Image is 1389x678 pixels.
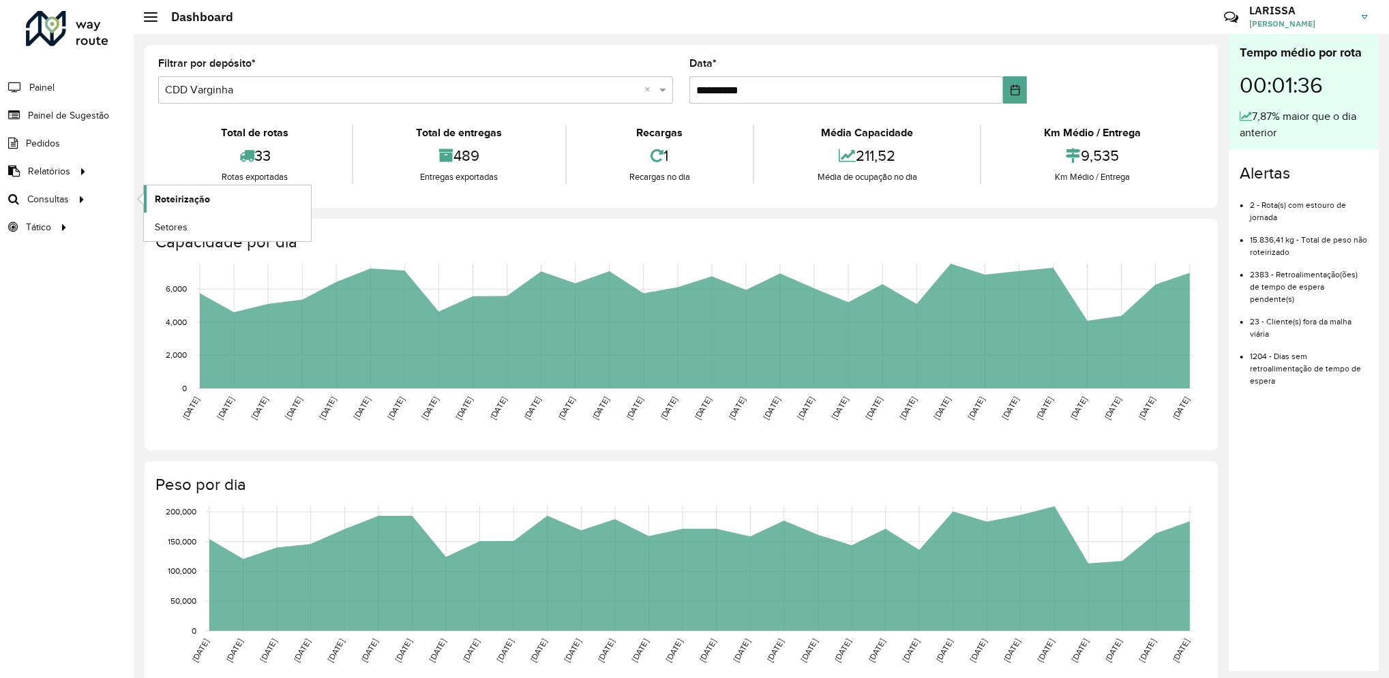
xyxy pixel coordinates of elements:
[181,395,200,421] text: [DATE]
[796,395,816,421] text: [DATE]
[664,638,684,664] text: [DATE]
[168,537,196,546] text: 150,000
[326,638,346,664] text: [DATE]
[570,125,750,141] div: Recargas
[830,395,850,421] text: [DATE]
[144,185,311,213] a: Roteirização
[1003,76,1027,104] button: Choose Date
[155,475,1204,495] h4: Peso por dia
[799,638,819,664] text: [DATE]
[1240,44,1368,62] div: Tempo médio por rota
[985,141,1201,170] div: 9,535
[1171,638,1191,664] text: [DATE]
[659,395,678,421] text: [DATE]
[597,638,616,664] text: [DATE]
[898,395,918,421] text: [DATE]
[29,80,55,95] span: Painel
[461,638,481,664] text: [DATE]
[728,395,747,421] text: [DATE]
[758,170,976,184] div: Média de ocupação no dia
[762,395,781,421] text: [DATE]
[357,141,562,170] div: 489
[1249,18,1351,30] span: [PERSON_NAME]
[352,395,372,421] text: [DATE]
[570,141,750,170] div: 1
[168,567,196,576] text: 100,000
[284,395,303,421] text: [DATE]
[1250,224,1368,258] li: 15.836,41 kg - Total de peso não roteirizado
[1216,3,1246,32] a: Contato Rápido
[591,395,610,421] text: [DATE]
[1250,189,1368,224] li: 2 - Rota(s) com estouro de jornada
[563,638,582,664] text: [DATE]
[292,638,312,664] text: [DATE]
[166,507,196,516] text: 200,000
[166,284,187,293] text: 6,000
[454,395,474,421] text: [DATE]
[190,638,210,664] text: [DATE]
[158,55,256,72] label: Filtrar por depósito
[357,170,562,184] div: Entregas exportadas
[488,395,508,421] text: [DATE]
[144,213,311,241] a: Setores
[765,638,785,664] text: [DATE]
[166,318,187,326] text: 4,000
[689,55,717,72] label: Data
[28,164,70,179] span: Relatórios
[155,232,1204,252] h4: Capacidade por dia
[258,638,278,664] text: [DATE]
[359,638,379,664] text: [DATE]
[162,125,348,141] div: Total de rotas
[1103,395,1122,421] text: [DATE]
[1240,108,1368,141] div: 7,87% maior que o dia anterior
[1137,638,1157,664] text: [DATE]
[1034,395,1054,421] text: [DATE]
[630,638,650,664] text: [DATE]
[1240,62,1368,108] div: 00:01:36
[1250,340,1368,387] li: 1204 - Dias sem retroalimentação de tempo de espera
[1070,638,1090,664] text: [DATE]
[1137,395,1156,421] text: [DATE]
[192,626,196,635] text: 0
[758,141,976,170] div: 211,52
[182,384,187,392] text: 0
[693,395,713,421] text: [DATE]
[1240,164,1368,183] h4: Alertas
[867,638,886,664] text: [DATE]
[1036,638,1056,664] text: [DATE]
[1000,395,1020,421] text: [DATE]
[864,395,884,421] text: [DATE]
[1250,305,1368,340] li: 23 - Cliente(s) fora da malha viária
[386,395,406,421] text: [DATE]
[420,395,440,421] text: [DATE]
[170,596,196,605] text: 50,000
[698,638,717,664] text: [DATE]
[357,125,562,141] div: Total de entregas
[625,395,644,421] text: [DATE]
[522,395,542,421] text: [DATE]
[1250,258,1368,305] li: 2383 - Retroalimentação(ões) de tempo de espera pendente(s)
[162,170,348,184] div: Rotas exportadas
[556,395,576,421] text: [DATE]
[215,395,235,421] text: [DATE]
[985,170,1201,184] div: Km Médio / Entrega
[644,82,656,98] span: Clear all
[1171,395,1191,421] text: [DATE]
[26,220,51,234] span: Tático
[158,10,233,25] h2: Dashboard
[934,638,954,664] text: [DATE]
[224,638,244,664] text: [DATE]
[932,395,952,421] text: [DATE]
[155,192,210,206] span: Roteirização
[1249,4,1351,17] h3: LARISSA
[833,638,853,664] text: [DATE]
[428,638,447,664] text: [DATE]
[901,638,921,664] text: [DATE]
[985,125,1201,141] div: Km Médio / Entrega
[155,220,188,234] span: Setores
[28,108,109,123] span: Painel de Sugestão
[570,170,750,184] div: Recargas no dia
[968,638,988,664] text: [DATE]
[732,638,751,664] text: [DATE]
[495,638,515,664] text: [DATE]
